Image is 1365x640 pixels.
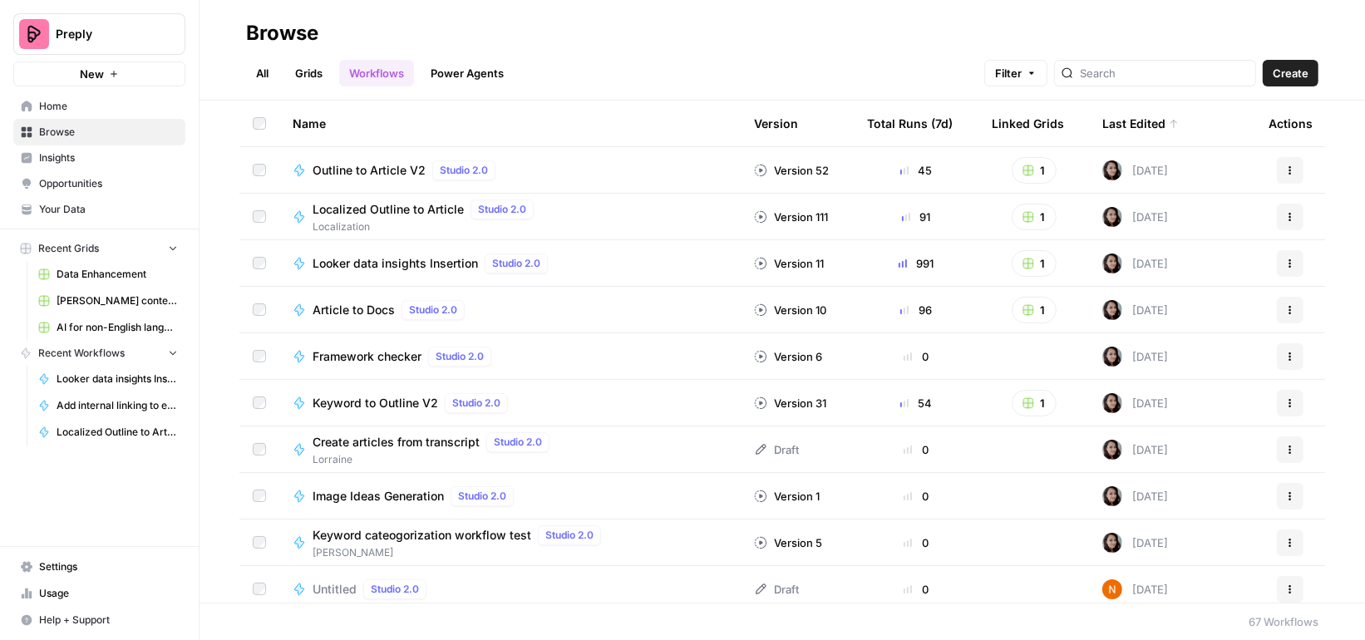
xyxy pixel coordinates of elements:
[293,254,727,273] a: Looker data insights InsertionStudio 2.0
[13,607,185,633] button: Help + Support
[1080,65,1249,81] input: Search
[436,349,484,364] span: Studio 2.0
[1102,207,1168,227] div: [DATE]
[1102,300,1122,320] img: 0od0somutai3rosqwdkhgswflu93
[313,219,540,234] span: Localization
[1273,65,1308,81] span: Create
[313,255,478,272] span: Looker data insights Insertion
[57,398,178,413] span: Add internal linking to existing articles
[293,160,727,180] a: Outline to Article V2Studio 2.0
[293,347,727,367] a: Framework checkerStudio 2.0
[246,20,318,47] div: Browse
[57,372,178,386] span: Looker data insights Insertion
[56,26,156,42] span: Preply
[478,202,526,217] span: Studio 2.0
[1102,533,1168,553] div: [DATE]
[1249,613,1318,630] div: 67 Workflows
[57,293,178,308] span: [PERSON_NAME] content interlinking test - new content
[57,267,178,282] span: Data Enhancement
[13,62,185,86] button: New
[754,162,829,179] div: Version 52
[1102,486,1168,506] div: [DATE]
[313,395,438,411] span: Keyword to Outline V2
[1102,440,1122,460] img: 0od0somutai3rosqwdkhgswflu93
[458,489,506,504] span: Studio 2.0
[1102,347,1168,367] div: [DATE]
[313,348,421,365] span: Framework checker
[867,101,953,146] div: Total Runs (7d)
[1102,579,1168,599] div: [DATE]
[285,60,333,86] a: Grids
[1102,160,1122,180] img: 0od0somutai3rosqwdkhgswflu93
[293,579,727,599] a: UntitledStudio 2.0
[13,341,185,366] button: Recent Workflows
[867,581,965,598] div: 0
[867,395,965,411] div: 54
[494,435,542,450] span: Studio 2.0
[1102,254,1122,273] img: 0od0somutai3rosqwdkhgswflu93
[754,488,820,505] div: Version 1
[13,145,185,171] a: Insights
[545,528,594,543] span: Studio 2.0
[13,170,185,197] a: Opportunities
[57,320,178,335] span: AI for non-English languages
[293,300,727,320] a: Article to DocsStudio 2.0
[31,366,185,392] a: Looker data insights Insertion
[293,199,727,234] a: Localized Outline to ArticleStudio 2.0Localization
[39,559,178,574] span: Settings
[1012,204,1057,230] button: 1
[313,434,480,450] span: Create articles from transcript
[867,488,965,505] div: 0
[1102,207,1122,227] img: 0od0somutai3rosqwdkhgswflu93
[293,393,727,413] a: Keyword to Outline V2Studio 2.0
[1102,300,1168,320] div: [DATE]
[992,101,1064,146] div: Linked Grids
[31,392,185,419] a: Add internal linking to existing articles
[371,582,419,597] span: Studio 2.0
[1102,579,1122,599] img: c37vr20y5fudypip844bb0rvyfb7
[421,60,514,86] a: Power Agents
[38,346,125,361] span: Recent Workflows
[1263,60,1318,86] button: Create
[1102,347,1122,367] img: 0od0somutai3rosqwdkhgswflu93
[1012,390,1057,416] button: 1
[440,163,488,178] span: Studio 2.0
[1012,157,1057,184] button: 1
[867,209,965,225] div: 91
[754,581,799,598] div: Draft
[39,613,178,628] span: Help + Support
[754,395,826,411] div: Version 31
[313,581,357,598] span: Untitled
[1102,533,1122,553] img: 0od0somutai3rosqwdkhgswflu93
[13,196,185,223] a: Your Data
[13,580,185,607] a: Usage
[754,101,798,146] div: Version
[313,527,531,544] span: Keyword cateogorization workflow test
[313,201,464,218] span: Localized Outline to Article
[39,202,178,217] span: Your Data
[13,119,185,145] a: Browse
[31,261,185,288] a: Data Enhancement
[409,303,457,318] span: Studio 2.0
[867,441,965,458] div: 0
[31,419,185,446] a: Localized Outline to Article
[313,488,444,505] span: Image Ideas Generation
[293,525,727,560] a: Keyword cateogorization workflow testStudio 2.0[PERSON_NAME]
[39,176,178,191] span: Opportunities
[293,486,727,506] a: Image Ideas GenerationStudio 2.0
[1012,250,1057,277] button: 1
[13,236,185,261] button: Recent Grids
[313,545,608,560] span: [PERSON_NAME]
[867,534,965,551] div: 0
[246,60,278,86] a: All
[492,256,540,271] span: Studio 2.0
[313,162,426,179] span: Outline to Article V2
[19,19,49,49] img: Preply Logo
[867,162,965,179] div: 45
[995,65,1022,81] span: Filter
[1012,297,1057,323] button: 1
[38,241,99,256] span: Recent Grids
[754,209,828,225] div: Version 111
[1269,101,1313,146] div: Actions
[13,13,185,55] button: Workspace: Preply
